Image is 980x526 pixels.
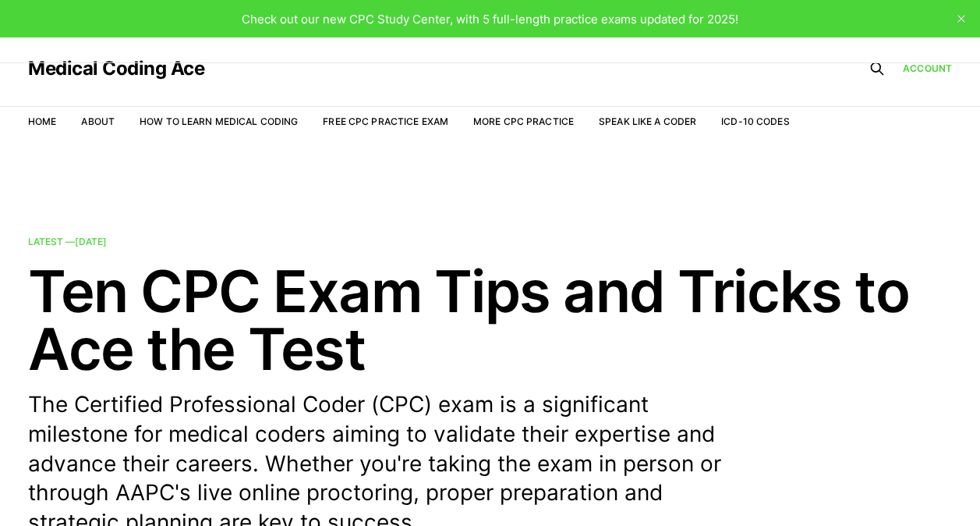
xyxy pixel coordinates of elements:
time: [DATE] [75,236,107,247]
a: Speak Like a Coder [599,116,696,127]
a: More CPC Practice [473,116,574,127]
a: ICD-10 Codes [721,116,789,127]
iframe: portal-trigger [898,450,980,526]
a: Account [903,61,952,76]
a: About [81,116,115,127]
button: close [949,6,974,31]
h2: Ten CPC Exam Tips and Tricks to Ace the Test [28,262,952,378]
a: Home [28,116,56,127]
span: Latest — [28,236,107,247]
a: Medical Coding Ace [28,59,204,78]
span: Check out our new CPC Study Center, with 5 full-length practice exams updated for 2025! [242,12,738,27]
a: Free CPC Practice Exam [323,116,448,127]
a: How to Learn Medical Coding [140,116,298,127]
